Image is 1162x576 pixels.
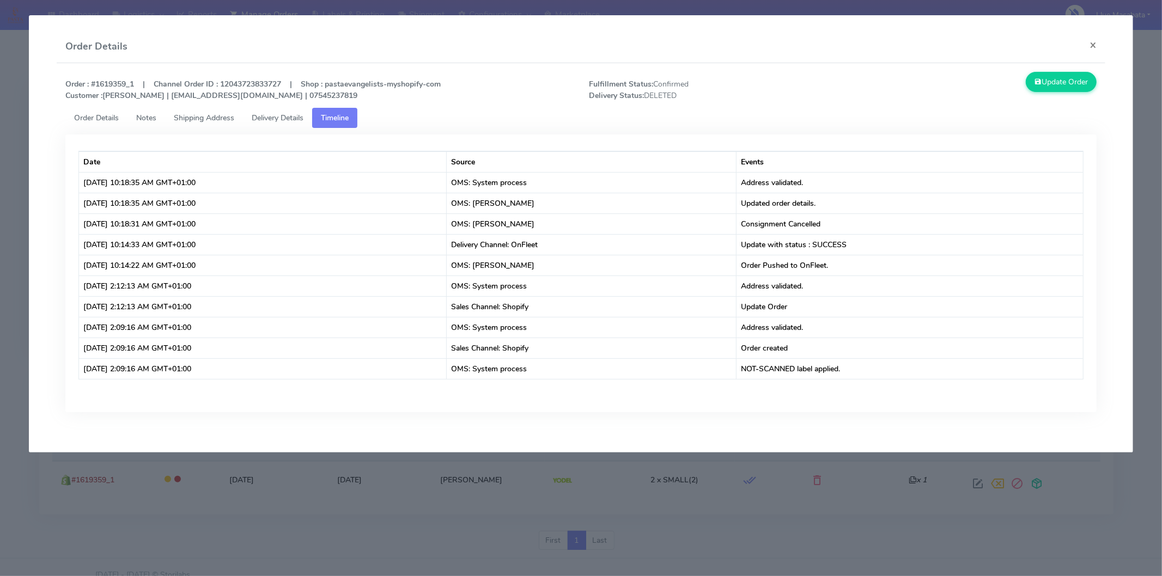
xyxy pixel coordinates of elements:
td: Update with status : SUCCESS [737,234,1083,255]
td: Address validated. [737,317,1083,338]
button: Update Order [1026,72,1097,92]
td: OMS: [PERSON_NAME] [447,193,737,213]
td: [DATE] 2:09:16 AM GMT+01:00 [79,358,447,379]
span: Timeline [321,113,349,123]
td: Sales Channel: Shopify [447,296,737,317]
td: OMS: System process [447,317,737,338]
span: Delivery Details [252,113,303,123]
td: Delivery Channel: OnFleet [447,234,737,255]
td: Update Order [737,296,1083,317]
h4: Order Details [65,39,127,54]
td: Consignment Cancelled [737,213,1083,234]
th: Events [737,151,1083,172]
strong: Customer : [65,90,102,101]
td: OMS: [PERSON_NAME] [447,213,737,234]
td: OMS: [PERSON_NAME] [447,255,737,275]
span: Notes [136,113,156,123]
button: Close [1081,30,1105,59]
ul: Tabs [65,108,1097,128]
td: [DATE] 2:09:16 AM GMT+01:00 [79,338,447,358]
td: Order created [737,338,1083,358]
td: OMS: System process [447,358,737,379]
th: Date [79,151,447,172]
span: Shipping Address [174,113,234,123]
th: Source [447,151,737,172]
td: [DATE] 10:14:22 AM GMT+01:00 [79,255,447,275]
td: Order Pushed to OnFleet. [737,255,1083,275]
td: Updated order details. [737,193,1083,213]
td: Address validated. [737,275,1083,296]
td: [DATE] 2:09:16 AM GMT+01:00 [79,317,447,338]
td: NOT-SCANNED label applied. [737,358,1083,379]
td: Address validated. [737,172,1083,193]
td: OMS: System process [447,172,737,193]
td: OMS: System process [447,275,737,296]
strong: Delivery Status: [589,90,644,101]
td: [DATE] 10:18:35 AM GMT+01:00 [79,172,447,193]
td: Sales Channel: Shopify [447,338,737,358]
td: [DATE] 10:18:35 AM GMT+01:00 [79,193,447,213]
strong: Fulfillment Status: [589,79,653,89]
td: [DATE] 2:12:13 AM GMT+01:00 [79,296,447,317]
strong: Order : #1619359_1 | Channel Order ID : 12043723833727 | Shop : pastaevangelists-myshopify-com [P... [65,79,441,101]
td: [DATE] 10:18:31 AM GMT+01:00 [79,213,447,234]
span: Confirmed DELETED [581,78,843,101]
span: Order Details [74,113,119,123]
td: [DATE] 10:14:33 AM GMT+01:00 [79,234,447,255]
td: [DATE] 2:12:13 AM GMT+01:00 [79,275,447,296]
